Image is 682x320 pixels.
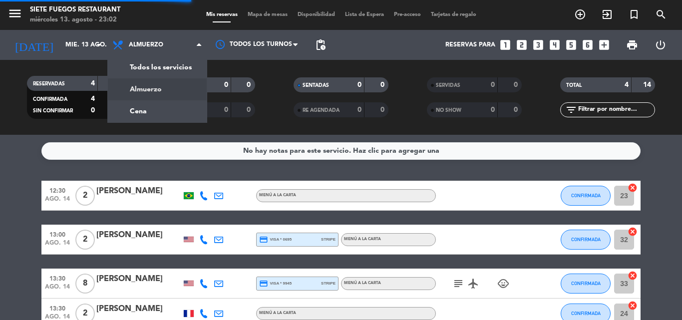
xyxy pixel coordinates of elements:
[514,106,520,113] strong: 0
[224,81,228,88] strong: 0
[96,303,181,316] div: [PERSON_NAME]
[646,30,675,60] div: LOG OUT
[75,186,95,206] span: 2
[96,273,181,286] div: [PERSON_NAME]
[514,81,520,88] strong: 0
[247,106,253,113] strong: 0
[655,39,667,51] i: power_settings_new
[7,6,22,24] button: menu
[452,278,464,290] i: subject
[45,196,70,207] span: ago. 14
[467,278,479,290] i: airplanemode_active
[548,38,561,51] i: looks_4
[628,301,638,311] i: cancel
[491,81,495,88] strong: 0
[7,34,60,56] i: [DATE]
[436,83,460,88] span: SERVIDAS
[625,81,629,88] strong: 4
[445,41,495,48] span: Reservas para
[259,279,268,288] i: credit_card
[247,81,253,88] strong: 0
[655,8,667,20] i: search
[321,280,336,287] span: stripe
[33,97,67,102] span: CONFIRMADA
[571,311,601,316] span: CONFIRMADA
[574,8,586,20] i: add_circle_outline
[7,6,22,21] i: menu
[259,235,292,244] span: visa * 0695
[45,302,70,314] span: 13:30
[566,83,582,88] span: TOTAL
[601,8,613,20] i: exit_to_app
[91,80,95,87] strong: 4
[45,284,70,295] span: ago. 14
[571,281,601,286] span: CONFIRMADA
[628,183,638,193] i: cancel
[561,230,611,250] button: CONFIRMADA
[243,12,293,17] span: Mapa de mesas
[91,95,95,102] strong: 4
[224,106,228,113] strong: 0
[380,81,386,88] strong: 0
[598,38,611,51] i: add_box
[45,240,70,251] span: ago. 14
[108,56,207,78] a: Todos los servicios
[340,12,389,17] span: Lista de Espera
[389,12,426,17] span: Pre-acceso
[45,228,70,240] span: 13:00
[344,237,381,241] span: Menú a la carta
[45,272,70,284] span: 13:30
[96,185,181,198] div: [PERSON_NAME]
[357,81,361,88] strong: 0
[108,100,207,122] a: Cena
[344,281,381,285] span: Menú a la carta
[91,107,95,114] strong: 0
[436,108,461,113] span: NO SHOW
[243,145,439,157] div: No hay notas para este servicio. Haz clic para agregar una
[259,193,296,197] span: Menú a la carta
[45,184,70,196] span: 12:30
[93,39,105,51] i: arrow_drop_down
[30,15,120,25] div: miércoles 13. agosto - 23:02
[75,274,95,294] span: 8
[577,104,655,115] input: Filtrar por nombre...
[321,236,336,243] span: stripe
[357,106,361,113] strong: 0
[30,5,120,15] div: Siete Fuegos Restaurant
[426,12,481,17] span: Tarjetas de regalo
[497,278,509,290] i: child_care
[259,311,296,315] span: Menú a la carta
[532,38,545,51] i: looks_3
[293,12,340,17] span: Disponibilidad
[628,271,638,281] i: cancel
[108,78,207,100] a: Almuerzo
[75,230,95,250] span: 2
[96,229,181,242] div: [PERSON_NAME]
[571,193,601,198] span: CONFIRMADA
[303,83,329,88] span: SENTADAS
[303,108,340,113] span: RE AGENDADA
[628,8,640,20] i: turned_in_not
[561,274,611,294] button: CONFIRMADA
[315,39,327,51] span: pending_actions
[259,279,292,288] span: visa * 9945
[33,81,65,86] span: RESERVADAS
[628,227,638,237] i: cancel
[129,41,163,48] span: Almuerzo
[561,186,611,206] button: CONFIRMADA
[259,235,268,244] i: credit_card
[499,38,512,51] i: looks_one
[491,106,495,113] strong: 0
[515,38,528,51] i: looks_two
[565,38,578,51] i: looks_5
[380,106,386,113] strong: 0
[33,108,73,113] span: SIN CONFIRMAR
[643,81,653,88] strong: 14
[626,39,638,51] span: print
[201,12,243,17] span: Mis reservas
[565,104,577,116] i: filter_list
[581,38,594,51] i: looks_6
[571,237,601,242] span: CONFIRMADA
